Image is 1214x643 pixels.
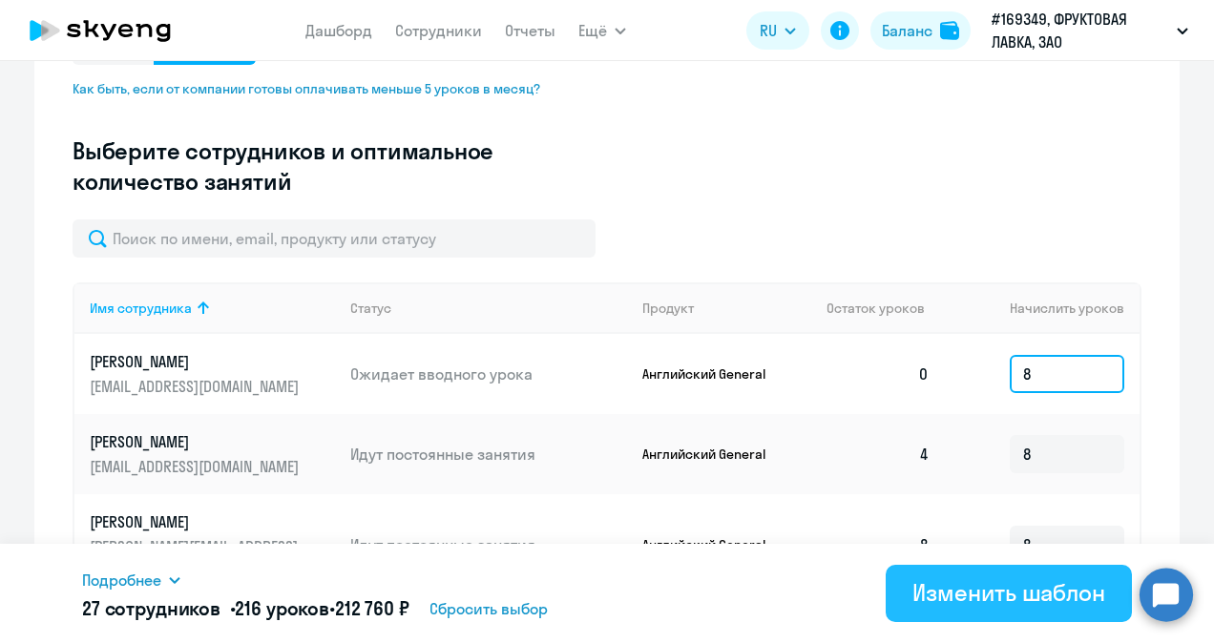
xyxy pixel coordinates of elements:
span: Ещё [578,19,607,42]
div: Продукт [642,300,694,317]
p: #169349, ФРУКТОВАЯ ЛАВКА, ЗАО [992,8,1169,53]
h3: Выберите сотрудников и оптимальное количество занятий [73,135,555,197]
p: Английский General [642,365,785,383]
button: RU [746,11,809,50]
a: [PERSON_NAME][PERSON_NAME][EMAIL_ADDRESS][DOMAIN_NAME] [90,511,335,578]
p: Идут постоянные занятия [350,534,627,555]
button: Балансbalance [870,11,971,50]
div: Статус [350,300,391,317]
h5: 27 сотрудников • • [82,595,408,622]
span: 216 уроков [235,596,329,620]
p: [PERSON_NAME] [90,511,303,532]
img: balance [940,21,959,40]
p: [PERSON_NAME] [90,431,303,452]
td: 4 [811,414,945,494]
button: #169349, ФРУКТОВАЯ ЛАВКА, ЗАО [982,8,1198,53]
div: Баланс [882,19,932,42]
div: Имя сотрудника [90,300,192,317]
div: Продукт [642,300,812,317]
p: Идут постоянные занятия [350,444,627,465]
p: [PERSON_NAME] [90,351,303,372]
span: 212 760 ₽ [335,596,409,620]
td: 0 [811,334,945,414]
div: Имя сотрудника [90,300,335,317]
span: Сбросить выбор [429,597,548,620]
a: [PERSON_NAME][EMAIL_ADDRESS][DOMAIN_NAME] [90,351,335,397]
p: Английский General [642,446,785,463]
button: Ещё [578,11,626,50]
a: Дашборд [305,21,372,40]
input: Поиск по имени, email, продукту или статусу [73,219,596,258]
a: [PERSON_NAME][EMAIL_ADDRESS][DOMAIN_NAME] [90,431,335,477]
a: Отчеты [505,21,555,40]
th: Начислить уроков [945,282,1140,334]
td: 8 [811,494,945,595]
span: Как быть, если от компании готовы оплачивать меньше 5 уроков в месяц? [73,80,555,97]
p: [PERSON_NAME][EMAIL_ADDRESS][DOMAIN_NAME] [90,536,303,578]
p: Английский General [642,536,785,553]
p: [EMAIL_ADDRESS][DOMAIN_NAME] [90,376,303,397]
span: Остаток уроков [827,300,925,317]
span: RU [760,19,777,42]
a: Сотрудники [395,21,482,40]
p: Ожидает вводного урока [350,363,627,384]
p: [EMAIL_ADDRESS][DOMAIN_NAME] [90,456,303,477]
div: Статус [350,300,627,317]
div: Остаток уроков [827,300,945,317]
span: Подробнее [82,569,161,591]
button: Изменить шаблон [886,565,1132,622]
div: Изменить шаблон [912,577,1105,608]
